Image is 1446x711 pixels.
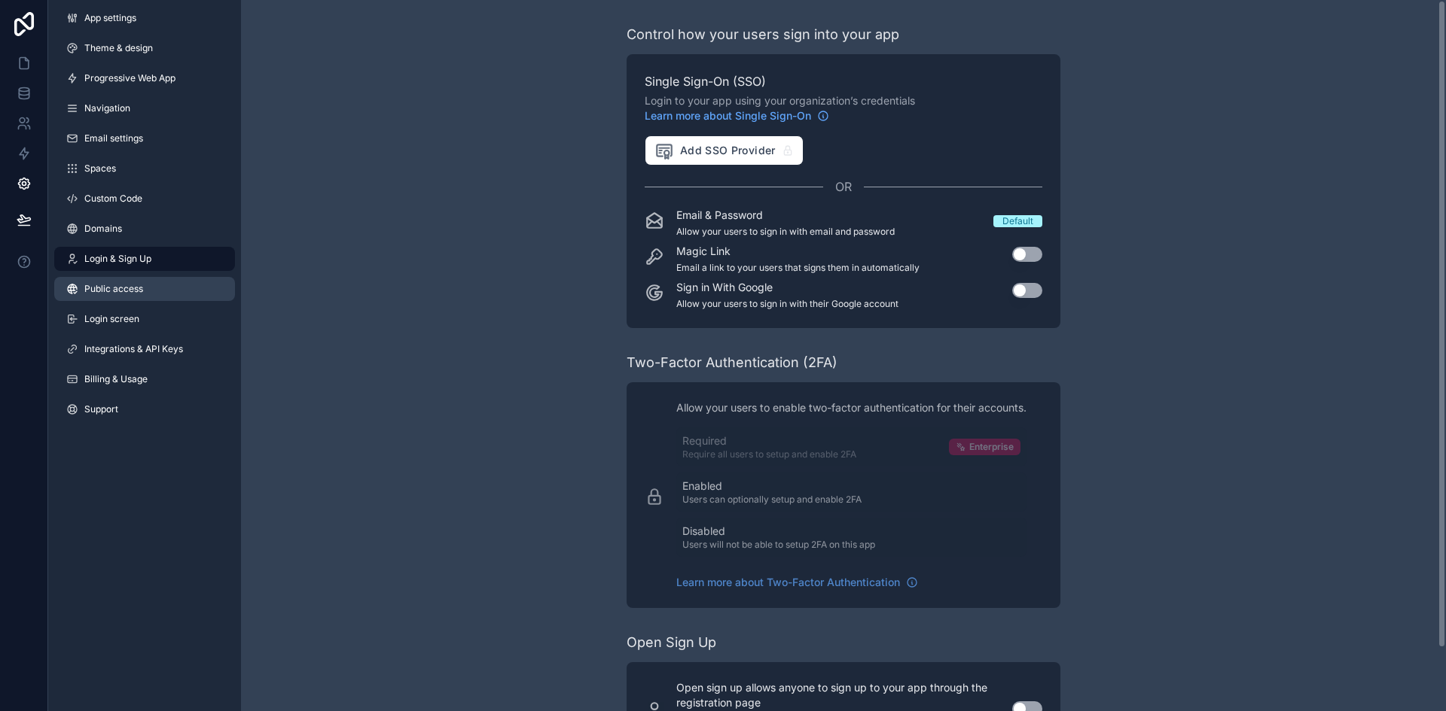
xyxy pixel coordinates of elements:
div: Open Sign Up [627,632,716,653]
span: Navigation [84,102,130,114]
span: Login screen [84,313,139,325]
p: Sign in With Google [676,280,898,295]
a: Learn more about Two-Factor Authentication [676,575,918,590]
span: Email settings [84,132,143,144]
div: Two-Factor Authentication (2FA) [627,352,837,373]
a: Theme & design [54,36,235,60]
p: Allow your users to sign in with their Google account [676,298,898,310]
p: Users can optionally setup and enable 2FA [682,494,862,506]
a: Domains [54,217,235,241]
p: Required [682,433,856,448]
p: Allow your users to enable two-factor authentication for their accounts. [676,400,1027,415]
a: Spaces [54,156,235,181]
a: Custom Code [54,187,235,211]
div: Control how your users sign into your app [627,24,899,45]
a: Progressive Web App [54,66,235,90]
a: Email settings [54,126,235,150]
span: Spaces [84,163,116,175]
a: Login screen [54,307,235,331]
p: Require all users to setup and enable 2FA [682,448,856,460]
p: Disabled [682,524,875,539]
span: Single Sign-On (SSO) [645,72,1042,90]
a: Billing & Usage [54,367,235,391]
span: Enterprise [969,441,1014,453]
span: Add SSO Provider [654,141,776,160]
span: Learn more about Single Sign-On [645,108,811,123]
span: Public access [84,283,143,295]
p: Open sign up allows anyone to sign up to your app through the registration page [676,680,994,710]
a: Support [54,397,235,421]
span: Integrations & API Keys [84,343,183,355]
span: Theme & design [84,42,153,54]
p: Email & Password [676,208,895,223]
span: Domains [84,223,122,235]
a: Integrations & API Keys [54,337,235,361]
p: Allow your users to sign in with email and password [676,226,895,238]
span: Learn more about Two-Factor Authentication [676,575,900,590]
p: Email a link to your users that signs them in automatically [676,262,920,274]
a: App settings [54,6,235,30]
span: App settings [84,12,136,24]
div: Default [1002,215,1033,227]
span: Custom Code [84,193,142,205]
span: Billing & Usage [84,373,148,385]
button: Add SSO Provider [645,135,804,166]
p: Magic Link [676,244,920,259]
p: Enabled [682,479,862,494]
span: Support [84,403,118,415]
span: Login & Sign Up [84,253,151,265]
p: Users will not be able to setup 2FA on this app [682,539,875,551]
span: OR [835,178,852,196]
a: Navigation [54,96,235,120]
a: Login & Sign Up [54,247,235,271]
span: Login to your app using your organization’s credentials [645,93,1042,123]
a: Public access [54,277,235,301]
span: Progressive Web App [84,72,175,84]
a: Learn more about Single Sign-On [645,108,829,123]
